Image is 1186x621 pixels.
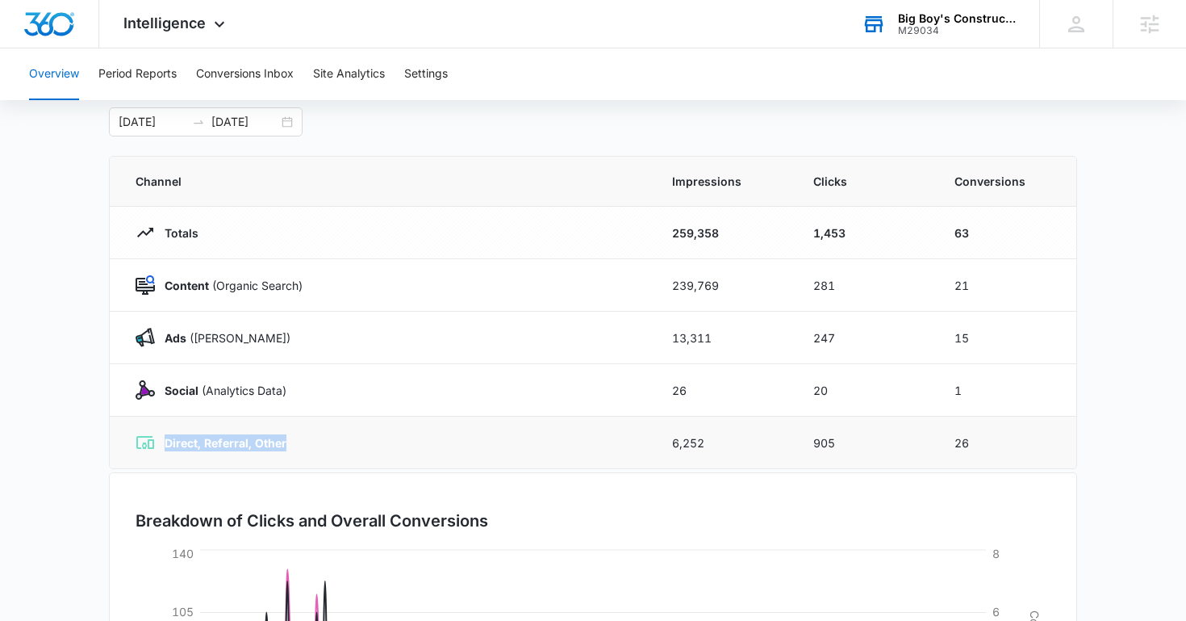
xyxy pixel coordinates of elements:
[165,436,286,450] strong: Direct, Referral, Other
[165,384,198,397] strong: Social
[165,331,186,345] strong: Ads
[165,279,209,292] strong: Content
[653,207,794,259] td: 259,358
[123,15,206,31] span: Intelligence
[992,605,1000,619] tspan: 6
[211,113,278,131] input: End date
[136,328,155,347] img: Ads
[136,173,633,190] span: Channel
[98,48,177,100] button: Period Reports
[672,173,775,190] span: Impressions
[813,173,916,190] span: Clicks
[653,259,794,312] td: 239,769
[155,382,286,399] p: (Analytics Data)
[653,364,794,417] td: 26
[136,380,155,400] img: Social
[155,277,303,294] p: (Organic Search)
[136,275,155,295] img: Content
[794,259,935,312] td: 281
[898,25,1016,36] div: account id
[954,173,1050,190] span: Conversions
[313,48,385,100] button: Site Analytics
[935,312,1076,364] td: 15
[794,207,935,259] td: 1,453
[172,605,194,619] tspan: 105
[119,113,186,131] input: Start date
[794,364,935,417] td: 20
[935,207,1076,259] td: 63
[992,547,1000,560] tspan: 8
[155,329,290,346] p: ([PERSON_NAME])
[653,417,794,469] td: 6,252
[404,48,448,100] button: Settings
[172,547,194,560] tspan: 140
[192,115,205,128] span: swap-right
[935,417,1076,469] td: 26
[898,12,1016,25] div: account name
[935,364,1076,417] td: 1
[196,48,294,100] button: Conversions Inbox
[794,417,935,469] td: 905
[136,509,488,533] h3: Breakdown of Clicks and Overall Conversions
[935,259,1076,312] td: 21
[653,312,794,364] td: 13,311
[794,312,935,364] td: 247
[155,224,198,241] p: Totals
[29,48,79,100] button: Overview
[192,115,205,128] span: to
